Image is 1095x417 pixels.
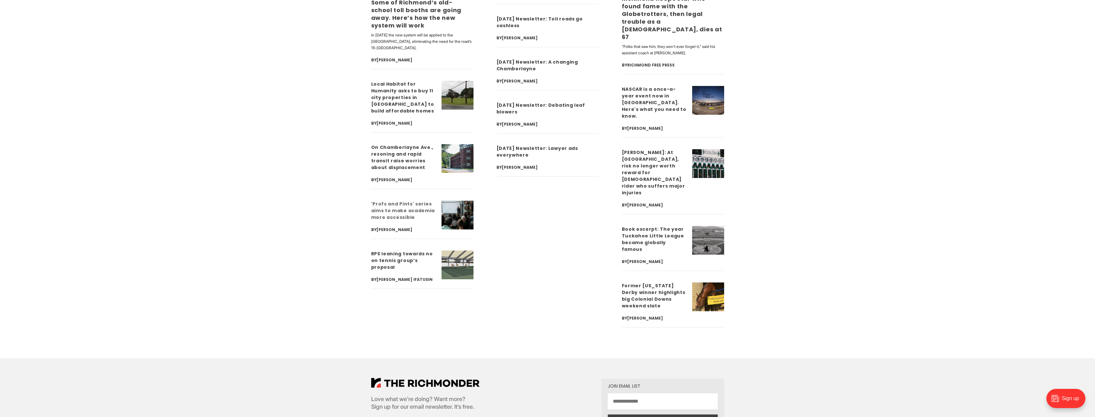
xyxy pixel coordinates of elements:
[622,86,686,119] a: NASCAR is a once-a-year event now in [GEOGRAPHIC_DATA]. Here's what you need to know.
[622,149,685,196] a: [PERSON_NAME]: At [GEOGRAPHIC_DATA], risk no longer worth reward for [DEMOGRAPHIC_DATA] rider who...
[371,378,480,388] img: The Richmonder Logo
[608,384,718,388] div: Join email list
[497,16,583,29] a: [DATE] Newsletter: Toll roads go cashless
[442,251,473,279] img: RPS leaning towards no on tennis group’s proposal
[502,165,538,170] a: [PERSON_NAME]
[371,144,434,171] a: On Chamberlayne Ave., rezoning and rapid transit raise worries about displacement
[622,282,685,309] a: Former [US_STATE] Derby winner highlights big Colonial Downs weekend slate
[371,32,473,51] p: In [DATE] the new system will be applied to the [GEOGRAPHIC_DATA], eliminating the need for the r...
[497,59,578,72] a: [DATE] Newsletter: A changing Chamberlayne
[497,34,599,42] div: By
[622,61,724,69] div: By
[497,120,599,128] div: By
[627,259,663,264] a: [PERSON_NAME]
[371,276,436,283] div: By
[692,149,724,178] img: Jerry Lindquist: At Colonial Downs, risk no longer worth reward for 31-year-old rider who suffers...
[371,251,433,270] a: RPS leaning towards no on tennis group’s proposal
[692,86,724,115] img: NASCAR is a once-a-year event now in Richmond. Here's what you need to know.
[497,145,578,158] a: [DATE] Newsletter: Lawyer ads everywhere
[377,57,412,63] a: [PERSON_NAME]
[502,78,538,84] a: [PERSON_NAME]
[502,35,538,41] a: [PERSON_NAME]
[377,227,412,232] a: [PERSON_NAME]
[442,81,473,110] img: Local Habitat for Humanity asks to buy 11 city properties in Northside to build affordable homes
[622,201,687,209] div: By
[377,277,433,282] a: [PERSON_NAME] Ifatusin
[371,120,436,127] div: By
[371,226,436,234] div: By
[622,258,687,266] div: By
[622,43,724,56] p: "Folks that saw him, they won't ever forget it," said his assistant coach at [PERSON_NAME].
[627,62,675,68] a: Richmond Free Press
[442,201,473,229] img: 'Profs and Pints' series aims to make academia more accessible
[371,176,436,184] div: By
[692,226,724,255] img: Book excerpt: The year Tuckahoe Little League became globally famous
[502,121,538,127] a: [PERSON_NAME]
[622,314,687,322] div: By
[371,56,473,64] div: By
[622,226,684,252] a: Book excerpt: The year Tuckahoe Little League became globally famous
[497,164,599,171] div: By
[692,282,724,311] img: Former Kentucky Derby winner highlights big Colonial Downs weekend slate
[371,201,435,220] a: 'Profs and Pints' series aims to make academia more accessible
[1041,386,1095,417] iframe: portal-trigger
[627,126,663,131] a: [PERSON_NAME]
[497,77,599,85] div: By
[622,125,687,132] div: By
[371,81,434,114] a: Local Habitat for Humanity asks to buy 11 city properties in [GEOGRAPHIC_DATA] to build affordabl...
[442,144,473,173] img: On Chamberlayne Ave., rezoning and rapid transit raise worries about displacement
[377,120,412,126] a: [PERSON_NAME]
[377,177,412,182] a: [PERSON_NAME]
[627,202,663,208] a: [PERSON_NAME]
[371,395,480,411] p: Love what we’re doing? Want more? Sign up for our email newsletter. It’s free.
[627,315,663,321] a: [PERSON_NAME]
[497,102,585,115] a: [DATE] Newsletter: Debating leaf blowers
